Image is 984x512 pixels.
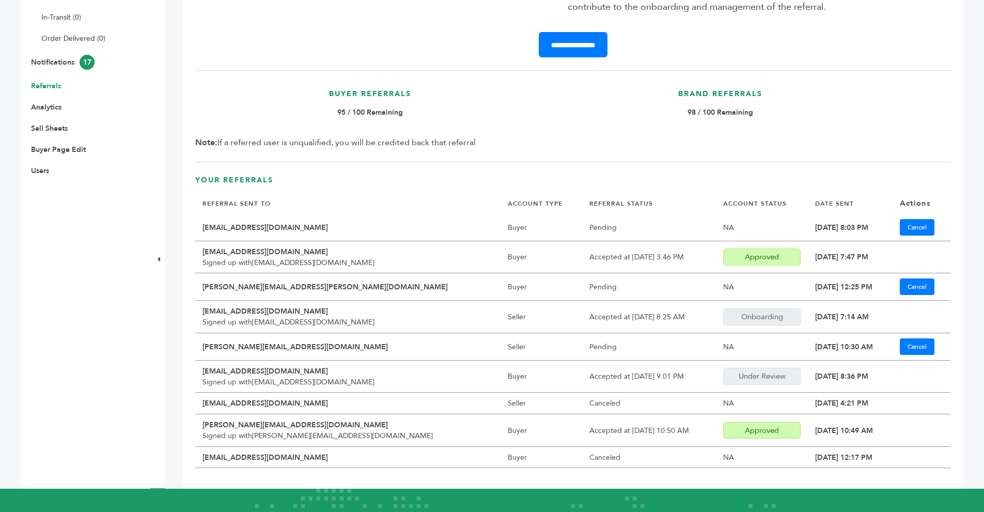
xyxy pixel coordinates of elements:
a: [DATE] 8:36 PM [815,371,868,381]
span: 17 [80,55,95,70]
a: Pending [589,342,617,352]
a: [DATE] 7:14 AM [815,312,869,322]
b: 98 / 100 Remaining [688,107,753,117]
a: Seller [508,312,526,322]
a: Buyer [508,371,527,381]
a: NA [723,223,734,232]
span: Signed up with [PERSON_NAME][EMAIL_ADDRESS][DOMAIN_NAME] [202,431,433,441]
h3: Buyer Referrals [200,89,540,107]
a: Seller [508,342,526,352]
th: Actions [893,193,950,214]
a: REFERRAL SENT TO [202,199,271,208]
span: Signed up with [EMAIL_ADDRESS][DOMAIN_NAME] [202,258,374,268]
b: [EMAIL_ADDRESS][DOMAIN_NAME] [202,398,328,408]
a: ACCOUNT TYPE [508,199,563,208]
b: Note: [195,137,217,148]
a: Referrals [31,81,61,91]
a: [DATE] 10:30 AM [815,342,873,352]
a: NA [723,282,734,292]
a: ACCOUNT STATUS [723,199,787,208]
b: [EMAIL_ADDRESS][DOMAIN_NAME] [202,306,328,316]
a: Accepted at [DATE] 3:46 PM [589,252,684,262]
a: Cancel [900,219,934,236]
a: [DATE] 12:25 PM [815,282,872,292]
span: Signed up with [EMAIL_ADDRESS][DOMAIN_NAME] [202,377,374,387]
div: Approved [723,422,800,439]
a: Buyer [508,282,527,292]
a: Cancel [900,278,934,295]
a: Buyer [508,252,527,262]
a: Order Delivered (0) [41,34,105,43]
a: Notifications17 [31,57,95,67]
a: Accepted at [DATE] 8:25 AM [589,312,685,322]
div: Under Review [723,368,800,385]
a: [DATE] 10:49 AM [815,426,873,436]
a: Analytics [31,102,61,112]
a: Users [31,166,49,176]
a: DATE SENT [815,199,854,208]
span: If a referred user is unqualified, you will be credited back that referral [195,137,476,148]
a: Sell Sheets [31,123,68,133]
a: NA [723,398,734,408]
h3: Your Referrals [195,175,950,193]
div: Approved [723,249,800,266]
a: Accepted at [DATE] 9:01 PM [589,371,684,381]
a: Canceled [589,398,620,408]
b: [PERSON_NAME][EMAIL_ADDRESS][PERSON_NAME][DOMAIN_NAME] [202,282,448,292]
a: Canceled [589,453,620,462]
a: REFERRAL STATUS [589,199,653,208]
a: [DATE] 8:03 PM [815,223,868,232]
a: Buyer [508,426,527,436]
b: [EMAIL_ADDRESS][DOMAIN_NAME] [202,247,328,257]
h3: Brand Referrals [551,89,891,107]
a: Pending [589,223,617,232]
b: [EMAIL_ADDRESS][DOMAIN_NAME] [202,453,328,462]
b: [PERSON_NAME][EMAIL_ADDRESS][DOMAIN_NAME] [202,420,388,430]
a: Seller [508,398,526,408]
a: Buyer [508,453,527,462]
a: [DATE] 7:47 PM [815,252,868,262]
a: Accepted at [DATE] 10:50 AM [589,426,689,436]
b: 95 / 100 Remaining [337,107,403,117]
a: Buyer Page Edit [31,145,86,154]
span: Signed up with [EMAIL_ADDRESS][DOMAIN_NAME] [202,317,374,327]
a: NA [723,342,734,352]
b: [PERSON_NAME][EMAIL_ADDRESS][DOMAIN_NAME] [202,342,388,352]
b: [EMAIL_ADDRESS][DOMAIN_NAME] [202,366,328,376]
a: [DATE] 4:21 PM [815,398,868,408]
a: [DATE] 12:17 PM [815,453,872,462]
a: In-Transit (0) [41,12,81,22]
a: NA [723,453,734,462]
b: [EMAIL_ADDRESS][DOMAIN_NAME] [202,223,328,232]
a: Pending [589,282,617,292]
a: Cancel [900,338,934,355]
a: Buyer [508,223,527,232]
div: Onboarding [723,308,800,325]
